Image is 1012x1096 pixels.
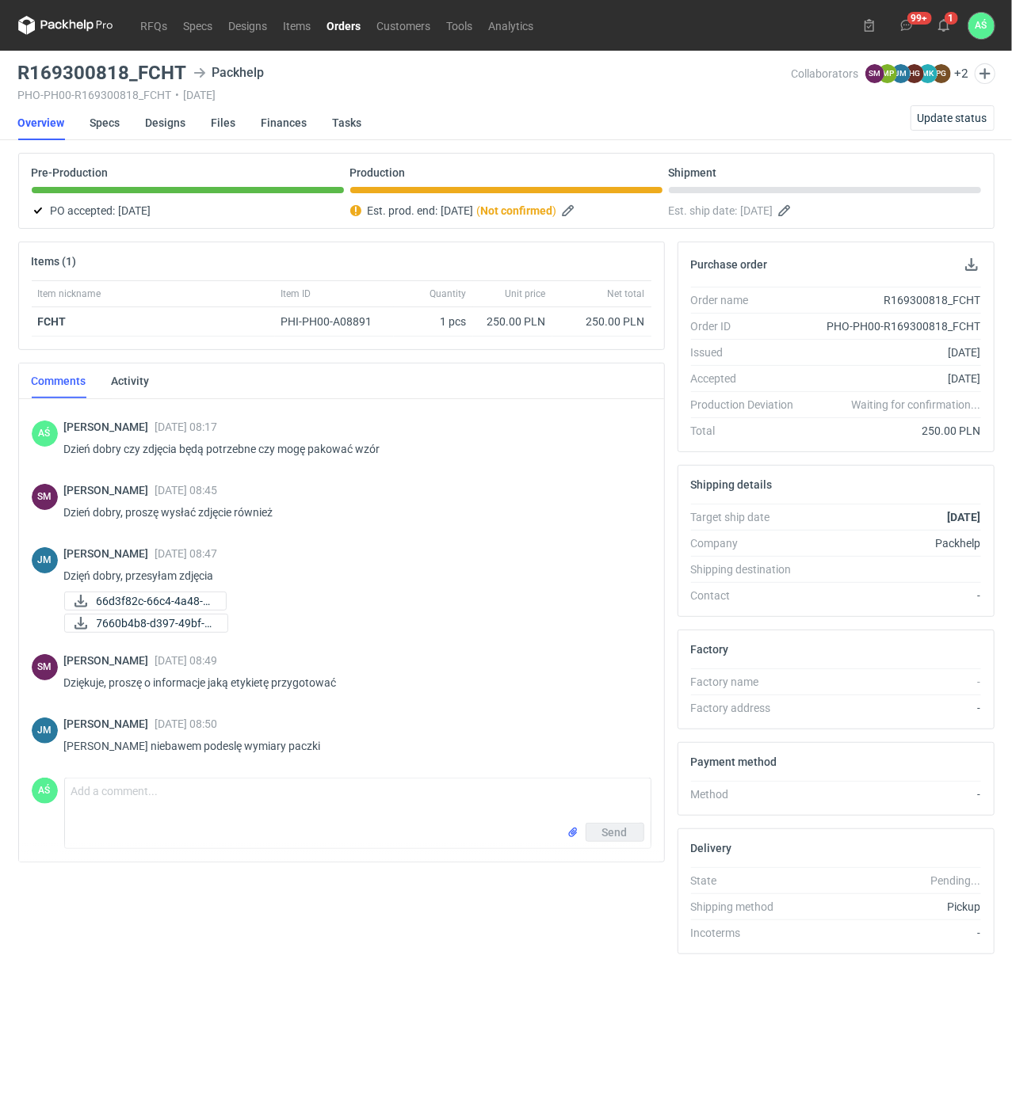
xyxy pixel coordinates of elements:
figcaption: SM [865,64,884,83]
span: [PERSON_NAME] [64,717,155,730]
figcaption: HG [905,64,924,83]
p: Dzień dobry czy zdjęcia będą potrzebne czy mogę pakować wzór [64,440,639,459]
figcaption: SM [32,654,58,680]
a: 66d3f82c-66c4-4a48-9... [64,592,227,611]
span: [PERSON_NAME] [64,484,155,497]
button: Download PO [962,255,981,274]
span: Collaborators [792,67,859,80]
div: Order name [691,292,807,308]
div: Incoterms [691,925,807,941]
a: FCHT [38,315,67,328]
span: Quantity [430,287,467,300]
h2: Payment method [691,755,777,768]
div: Packhelp [807,535,981,551]
span: Unit price [506,287,546,300]
button: Edit estimated shipping date [777,201,796,220]
div: PO accepted: [32,201,344,220]
a: Designs [221,16,276,35]
a: Activity [112,363,150,398]
div: PHI-PH00-A08891 [281,314,388,329]
span: [PERSON_NAME] [64,547,155,560]
h2: Factory [691,643,729,656]
a: Tasks [333,105,362,140]
button: +2 [954,67,968,81]
a: 7660b4b8-d397-49bf-b... [64,614,228,633]
button: Update status [911,105,995,131]
span: [DATE] 08:49 [155,654,218,667]
a: Comments [32,363,86,398]
span: [DATE] 08:45 [155,484,218,497]
button: Send [586,823,644,842]
button: AŚ [968,13,995,39]
div: 1 pcs [394,307,473,337]
div: Shipping method [691,899,807,915]
p: Pre-Production [32,166,109,179]
div: Pickup [807,899,981,915]
div: - [807,674,981,690]
div: State [691,873,807,889]
a: RFQs [133,16,176,35]
div: 7660b4b8-d397-49bf-b062-9e4455ecab66.jpg [64,614,223,633]
div: Accepted [691,371,807,386]
a: Analytics [481,16,542,35]
button: Edit collaborators [974,63,995,84]
figcaption: MK [918,64,938,83]
strong: Not confirmed [481,204,553,217]
span: [DATE] 08:17 [155,421,218,433]
div: [DATE] [807,371,981,386]
div: Contact [691,588,807,603]
div: Sebastian Markut [32,654,58,680]
span: [DATE] 08:50 [155,717,218,730]
span: Send [602,827,628,838]
h2: Purchase order [691,258,768,271]
div: 250.00 PLN [807,423,981,439]
button: 1 [931,13,957,38]
figcaption: JM [892,64,911,83]
div: 250.00 PLN [479,314,546,329]
div: Joanna Myślak [32,547,58,573]
em: ( [477,204,481,217]
div: Company [691,535,807,551]
div: Factory address [691,700,807,716]
div: Sebastian Markut [32,484,58,510]
p: Production [350,166,406,179]
h2: Shipping details [691,478,773,491]
div: - [807,786,981,802]
span: • [176,89,180,101]
div: Adrian Świerżewski [968,13,995,39]
em: Waiting for confirmation... [851,397,980,413]
p: [PERSON_NAME] niebawem podeslę wymiary paczki [64,736,639,755]
div: - [807,588,981,603]
span: 7660b4b8-d397-49bf-b... [97,615,215,632]
a: Customers [369,16,439,35]
a: Finances [262,105,307,140]
div: PHO-PH00-R169300818_FCHT [DATE] [18,89,792,101]
figcaption: SM [32,484,58,510]
div: - [807,925,981,941]
em: ) [553,204,557,217]
div: Method [691,786,807,802]
div: Adrian Świerżewski [32,778,58,804]
p: Dzień dobry, proszę wysłać zdjęcie również [64,503,639,522]
figcaption: MP [878,64,897,83]
span: [DATE] [119,201,151,220]
div: PHO-PH00-R169300818_FCHT [807,318,981,334]
div: Adrian Świerżewski [32,421,58,447]
div: 66d3f82c-66c4-4a48-9cc8-4040877b1def.jpg [64,592,223,611]
h2: Items (1) [32,255,77,268]
span: [DATE] [741,201,773,220]
div: Production Deviation [691,397,807,413]
a: Specs [176,16,221,35]
div: Packhelp [193,63,265,82]
div: Target ship date [691,509,807,525]
figcaption: JM [32,717,58,744]
a: Tools [439,16,481,35]
span: [DATE] [441,201,474,220]
p: Dzięń dobry, przesyłam zdjęcia [64,566,639,585]
figcaption: AŚ [32,421,58,447]
a: Items [276,16,319,35]
div: Shipping destination [691,561,807,577]
figcaption: AŚ [32,778,58,804]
